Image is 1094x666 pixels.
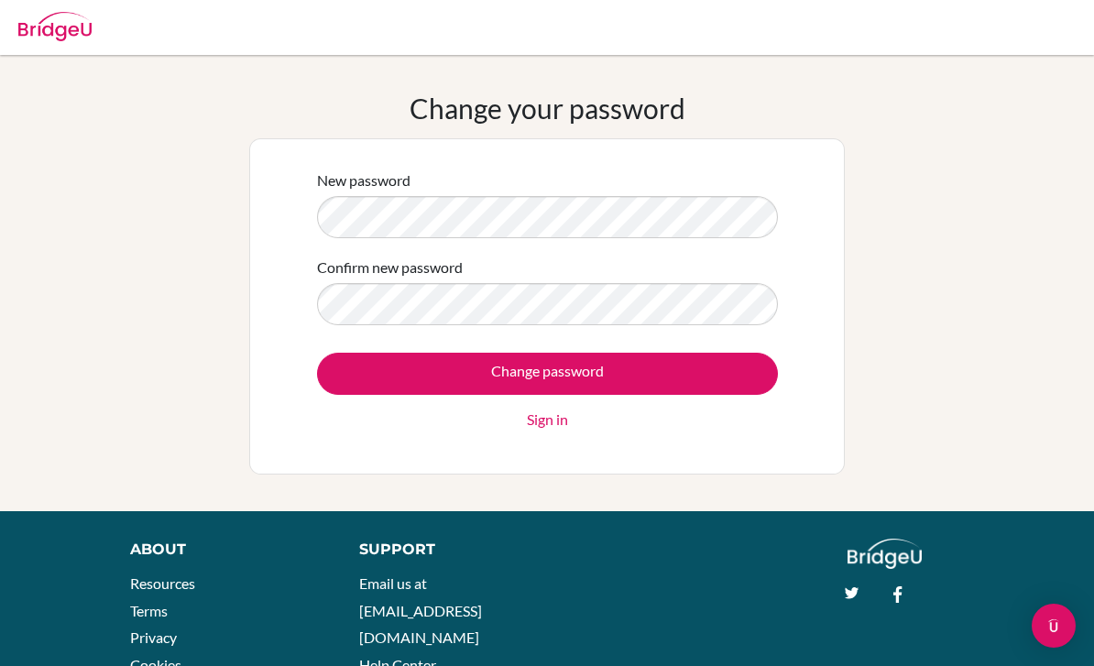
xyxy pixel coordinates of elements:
div: Open Intercom Messenger [1032,604,1076,648]
h1: Change your password [410,92,685,125]
img: Bridge-U [18,12,92,41]
a: Privacy [130,628,177,646]
div: About [130,539,318,561]
label: New password [317,169,410,191]
input: Change password [317,353,778,395]
a: Sign in [527,409,568,431]
a: Terms [130,602,168,619]
a: Email us at [EMAIL_ADDRESS][DOMAIN_NAME] [359,574,482,646]
img: logo_white@2x-f4f0deed5e89b7ecb1c2cc34c3e3d731f90f0f143d5ea2071677605dd97b5244.png [848,539,922,569]
div: Support [359,539,530,561]
label: Confirm new password [317,257,463,278]
a: Resources [130,574,195,592]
